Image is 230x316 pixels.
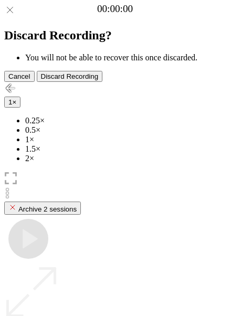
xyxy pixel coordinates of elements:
li: 0.5× [25,125,226,135]
button: Discard Recording [37,71,103,82]
li: 2× [25,154,226,163]
button: Archive 2 sessions [4,202,81,215]
li: 1.5× [25,144,226,154]
span: 1 [8,98,12,106]
h2: Discard Recording? [4,28,226,43]
li: You will not be able to recover this once discarded. [25,53,226,62]
li: 1× [25,135,226,144]
a: 00:00:00 [97,3,133,15]
button: 1× [4,97,20,108]
div: Archive 2 sessions [8,203,77,213]
button: Cancel [4,71,35,82]
li: 0.25× [25,116,226,125]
